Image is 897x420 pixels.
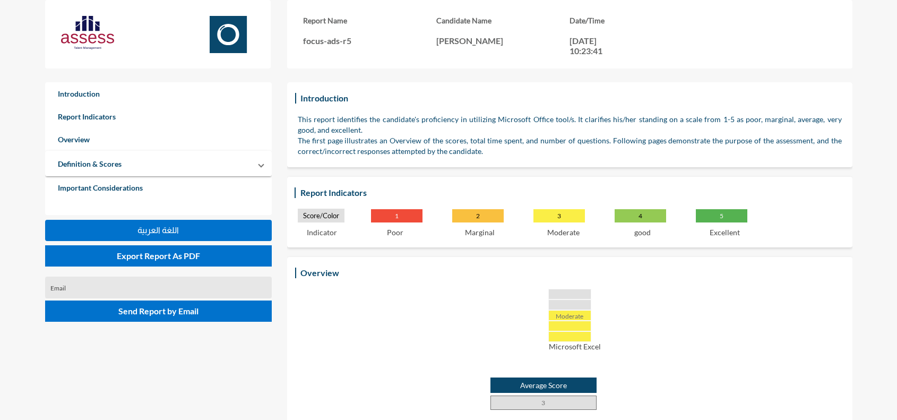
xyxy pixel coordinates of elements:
[298,265,342,280] h3: Overview
[298,209,344,222] p: Score/Color
[548,310,591,321] div: Moderate
[547,228,580,237] p: Moderate
[371,209,422,222] p: 1
[45,151,272,176] mat-expansion-panel-header: Definition & Scores
[465,228,495,237] p: Marginal
[298,185,369,200] h3: Report Indicators
[436,36,570,46] p: [PERSON_NAME]
[710,228,740,237] p: Excellent
[436,16,570,25] h3: Candidate Name
[137,226,179,235] span: اللغة العربية
[452,209,504,222] p: 2
[45,105,272,128] a: Report Indicators
[117,251,200,261] span: Export Report As PDF
[387,228,403,237] p: Poor
[615,209,666,222] p: 4
[308,342,842,351] p: Microsoft Excel
[45,152,134,175] a: Definition & Scores
[45,301,272,322] button: Send Report by Email
[570,16,703,25] h3: Date/Time
[298,135,842,157] p: The first page illustrates an Overview of the scores, total time spent, and number of questions. ...
[45,82,272,105] a: Introduction
[45,128,272,151] a: Overview
[303,36,436,46] p: focus-ads-r5
[298,114,842,135] p: This report identifies the candidate's proficiency in utilizing Microsoft Office tool/s. It clari...
[45,176,272,199] a: Important Considerations
[307,228,337,237] p: Indicator
[298,90,351,106] h3: Introduction
[634,228,651,237] p: good
[61,16,114,49] img: AssessLogoo.svg
[45,245,272,267] button: Export Report As PDF
[303,16,436,25] h3: Report Name
[533,209,585,222] p: 3
[45,220,272,241] button: اللغة العربية
[570,36,617,56] p: [DATE] 10:23:41
[118,306,199,316] span: Send Report by Email
[696,209,747,222] p: 5
[202,16,255,53] img: Focus.svg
